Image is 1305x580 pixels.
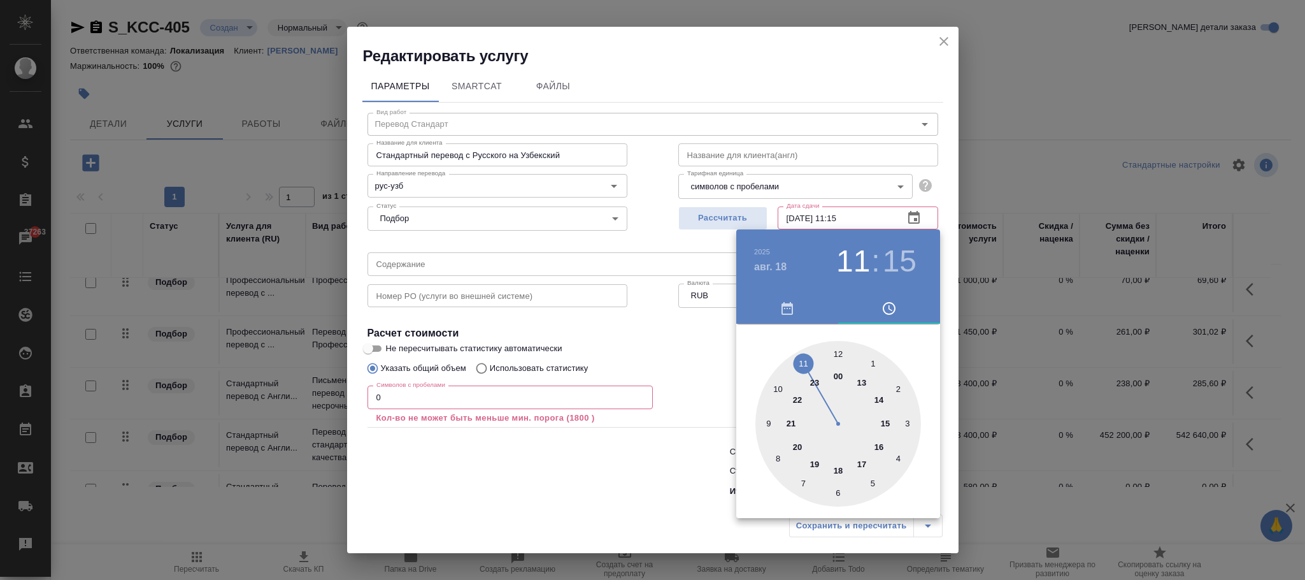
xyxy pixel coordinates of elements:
[871,243,880,279] h3: :
[883,243,916,279] button: 15
[836,243,870,279] button: 11
[754,259,787,275] button: авг. 18
[754,248,770,256] button: 2025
